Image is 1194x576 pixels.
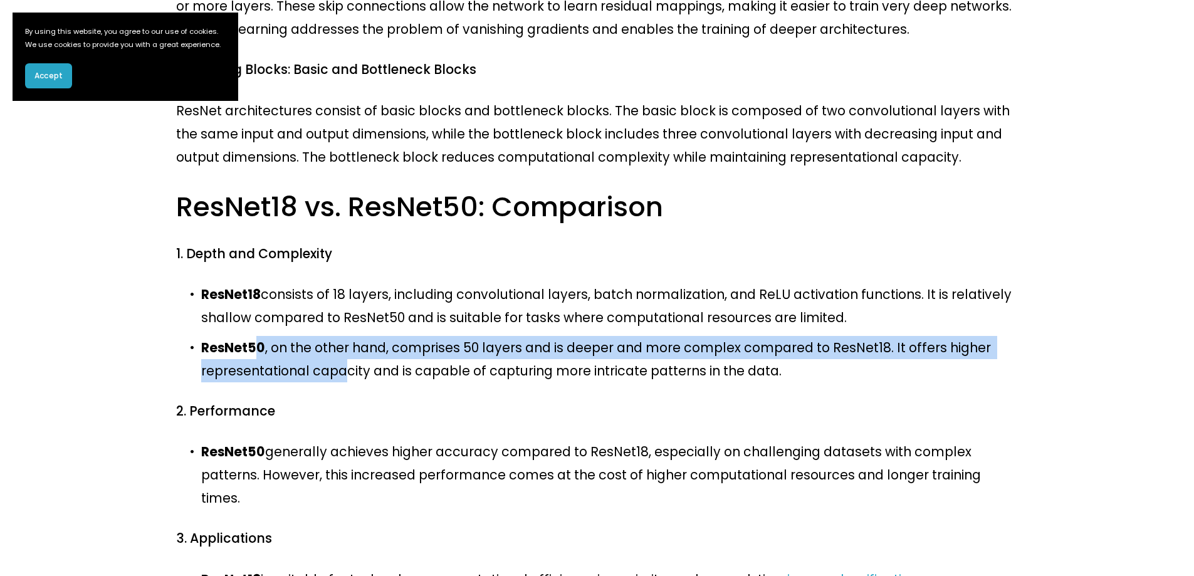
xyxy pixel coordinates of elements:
[201,338,265,357] strong: ResNet50
[176,402,1018,421] h4: 2. Performance
[201,442,265,461] strong: ResNet50
[34,70,63,81] span: Accept
[201,336,1018,382] p: , on the other hand, comprises 50 layers and is deeper and more complex compared to ResNet18. It ...
[176,245,1018,263] h4: 1. Depth and Complexity
[176,530,1018,548] h4: 3. Applications
[176,189,1018,225] h3: ResNet18 vs. ResNet50: Comparison
[176,61,1018,79] h4: 2. Building Blocks: Basic and Bottleneck Blocks
[25,25,226,51] p: By using this website, you agree to our use of cookies. We use cookies to provide you with a grea...
[13,13,238,101] section: Cookie banner
[201,283,1018,329] p: consists of 18 layers, including convolutional layers, batch normalization, and ReLU activation f...
[25,63,72,88] button: Accept
[176,99,1018,169] p: ResNet architectures consist of basic blocks and bottleneck blocks. The basic block is composed o...
[201,440,1018,510] p: generally achieves higher accuracy compared to ResNet18, especially on challenging datasets with ...
[201,285,261,303] strong: ResNet18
